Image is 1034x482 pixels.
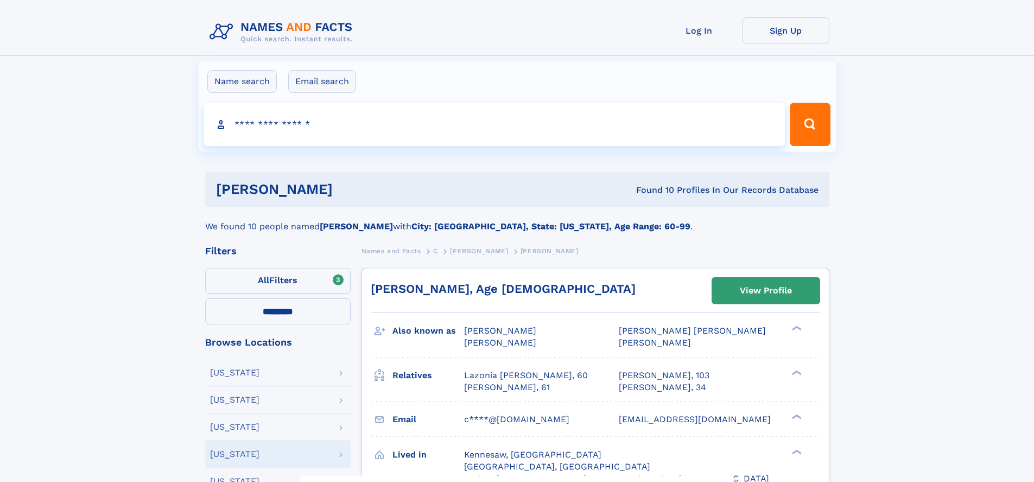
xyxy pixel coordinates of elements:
[411,221,690,231] b: City: [GEOGRAPHIC_DATA], State: [US_STATE], Age Range: 60-99
[392,446,464,464] h3: Lived in
[210,450,259,459] div: [US_STATE]
[464,325,536,336] span: [PERSON_NAME]
[789,413,802,420] div: ❯
[450,244,508,258] a: [PERSON_NAME]
[433,247,438,255] span: C
[464,449,601,460] span: Kennesaw, [GEOGRAPHIC_DATA]
[288,70,356,93] label: Email search
[205,207,829,233] div: We found 10 people named with .
[320,221,393,231] b: [PERSON_NAME]
[205,268,351,294] label: Filters
[521,247,579,255] span: [PERSON_NAME]
[258,275,269,285] span: All
[789,325,802,332] div: ❯
[392,410,464,429] h3: Email
[656,17,743,44] a: Log In
[790,103,830,146] button: Search Button
[371,282,636,296] a: [PERSON_NAME], Age [DEMOGRAPHIC_DATA]
[619,414,771,424] span: [EMAIL_ADDRESS][DOMAIN_NAME]
[464,370,588,381] a: Lazonia [PERSON_NAME], 60
[619,337,691,348] span: [PERSON_NAME]
[743,17,829,44] a: Sign Up
[740,278,792,303] div: View Profile
[450,247,508,255] span: [PERSON_NAME]
[789,369,802,376] div: ❯
[216,183,485,196] h1: [PERSON_NAME]
[205,17,361,47] img: Logo Names and Facts
[464,337,536,348] span: [PERSON_NAME]
[205,246,351,256] div: Filters
[210,368,259,377] div: [US_STATE]
[619,381,706,393] a: [PERSON_NAME], 34
[205,337,351,347] div: Browse Locations
[210,423,259,431] div: [US_STATE]
[789,448,802,455] div: ❯
[361,244,421,258] a: Names and Facts
[484,184,819,196] div: Found 10 Profiles In Our Records Database
[392,322,464,340] h3: Also known as
[210,396,259,404] div: [US_STATE]
[712,278,820,304] a: View Profile
[433,244,438,258] a: C
[619,325,766,336] span: [PERSON_NAME] [PERSON_NAME]
[464,381,550,393] a: [PERSON_NAME], 61
[392,366,464,385] h3: Relatives
[619,370,709,381] a: [PERSON_NAME], 103
[207,70,277,93] label: Name search
[204,103,785,146] input: search input
[464,461,650,472] span: [GEOGRAPHIC_DATA], [GEOGRAPHIC_DATA]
